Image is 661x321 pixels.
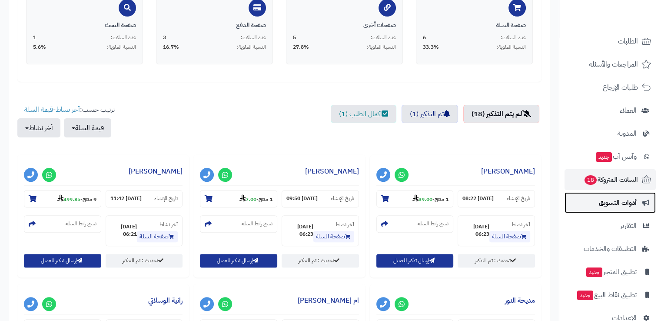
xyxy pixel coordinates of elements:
[106,254,183,267] a: تحديث : تم التذكير
[595,150,637,163] span: وآتس آب
[200,254,277,267] button: إرسال تذكير للعميل
[24,104,53,115] a: قيمة السلة
[584,174,638,186] span: السلات المتروكة
[565,215,656,236] a: التقارير
[596,152,612,162] span: جديد
[241,34,266,41] span: عدد السلات:
[376,215,454,233] section: نسخ رابط السلة
[577,291,593,300] span: جديد
[423,34,426,41] span: 6
[501,34,526,41] span: عدد السلات:
[618,35,638,47] span: الطلبات
[565,261,656,282] a: تطبيق المتجرجديد
[163,21,266,30] div: صفحة الدفع
[565,169,656,190] a: السلات المتروكة18
[586,267,602,277] span: جديد
[64,118,111,137] button: قيمة السلة
[584,243,637,255] span: التطبيقات والخدمات
[33,43,46,51] span: 5.6%
[33,34,36,41] span: 1
[163,34,166,41] span: 3
[159,221,178,228] small: آخر نشاط
[458,254,535,267] a: تحديث : تم التذكير
[24,190,101,207] section: 9 منتج-499.85
[565,146,656,167] a: وآتس آبجديد
[293,21,396,30] div: صفحات أخرى
[402,105,458,123] a: تم التذكير (1)
[259,195,272,203] strong: 1 منتج
[111,34,136,41] span: عدد السلات:
[200,190,277,207] section: 1 منتج-7.00
[154,195,178,202] small: تاريخ الإنشاء
[481,166,535,177] a: [PERSON_NAME]
[423,21,526,30] div: صفحة السلة
[463,105,539,123] a: لم يتم التذكير (18)
[331,105,396,123] a: اكمال الطلب (1)
[286,223,313,238] strong: [DATE] 06:23
[57,195,80,203] strong: 499.85
[505,295,535,306] a: مديحة النور
[512,221,530,228] small: آخر نشاط
[239,194,272,203] small: -
[565,54,656,75] a: المراجعات والأسئلة
[489,231,530,242] a: صفحة السلة
[148,295,183,306] a: رانية الوسلاتي
[293,43,309,51] span: 27.8%
[129,166,183,177] a: [PERSON_NAME]
[620,220,637,232] span: التقارير
[423,43,439,51] span: 33.3%
[293,34,296,41] span: 5
[17,118,60,137] button: آخر نشاط
[24,254,101,267] button: إرسال تذكير للعميل
[412,195,432,203] strong: 39.00
[599,197,637,209] span: أدوات التسويق
[110,195,142,202] strong: [DATE] 11:42
[237,43,266,51] span: النسبة المئوية:
[462,223,489,238] strong: [DATE] 06:23
[376,254,454,267] button: إرسال تذكير للعميل
[66,220,96,227] small: نسخ رابط السلة
[163,43,179,51] span: 16.7%
[33,21,136,30] div: صفحة البحث
[620,104,637,117] span: العملاء
[497,43,526,51] span: النسبة المئوية:
[565,31,656,52] a: الطلبات
[286,195,318,202] strong: [DATE] 09:50
[331,195,354,202] small: تاريخ الإنشاء
[239,195,256,203] strong: 7.00
[565,284,656,305] a: تطبيق نقاط البيعجديد
[200,215,277,233] section: نسخ رابط السلة
[282,254,359,267] a: تحديث : تم التذكير
[462,195,494,202] strong: [DATE] 08:22
[418,220,448,227] small: نسخ رابط السلة
[17,105,115,137] ul: ترتيب حسب: -
[83,195,96,203] strong: 9 منتج
[313,231,354,242] a: صفحة السلة
[585,175,597,185] span: 18
[565,238,656,259] a: التطبيقات والخدمات
[56,104,80,115] a: آخر نشاط
[412,194,448,203] small: -
[565,192,656,213] a: أدوات التسويق
[565,77,656,98] a: طلبات الإرجاع
[242,220,272,227] small: نسخ رابط السلة
[602,24,653,43] img: logo-2.png
[57,194,96,203] small: -
[110,223,137,238] strong: [DATE] 06:21
[298,295,359,306] a: ام [PERSON_NAME]
[24,215,101,233] section: نسخ رابط السلة
[435,195,448,203] strong: 1 منتج
[367,43,396,51] span: النسبة المئوية:
[305,166,359,177] a: [PERSON_NAME]
[107,43,136,51] span: النسبة المئوية:
[576,289,637,301] span: تطبيق نقاط البيع
[585,266,637,278] span: تطبيق المتجر
[507,195,530,202] small: تاريخ الإنشاء
[137,231,178,242] a: صفحة السلة
[565,123,656,144] a: المدونة
[589,58,638,70] span: المراجعات والأسئلة
[371,34,396,41] span: عدد السلات:
[376,190,454,207] section: 1 منتج-39.00
[565,100,656,121] a: العملاء
[618,127,637,140] span: المدونة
